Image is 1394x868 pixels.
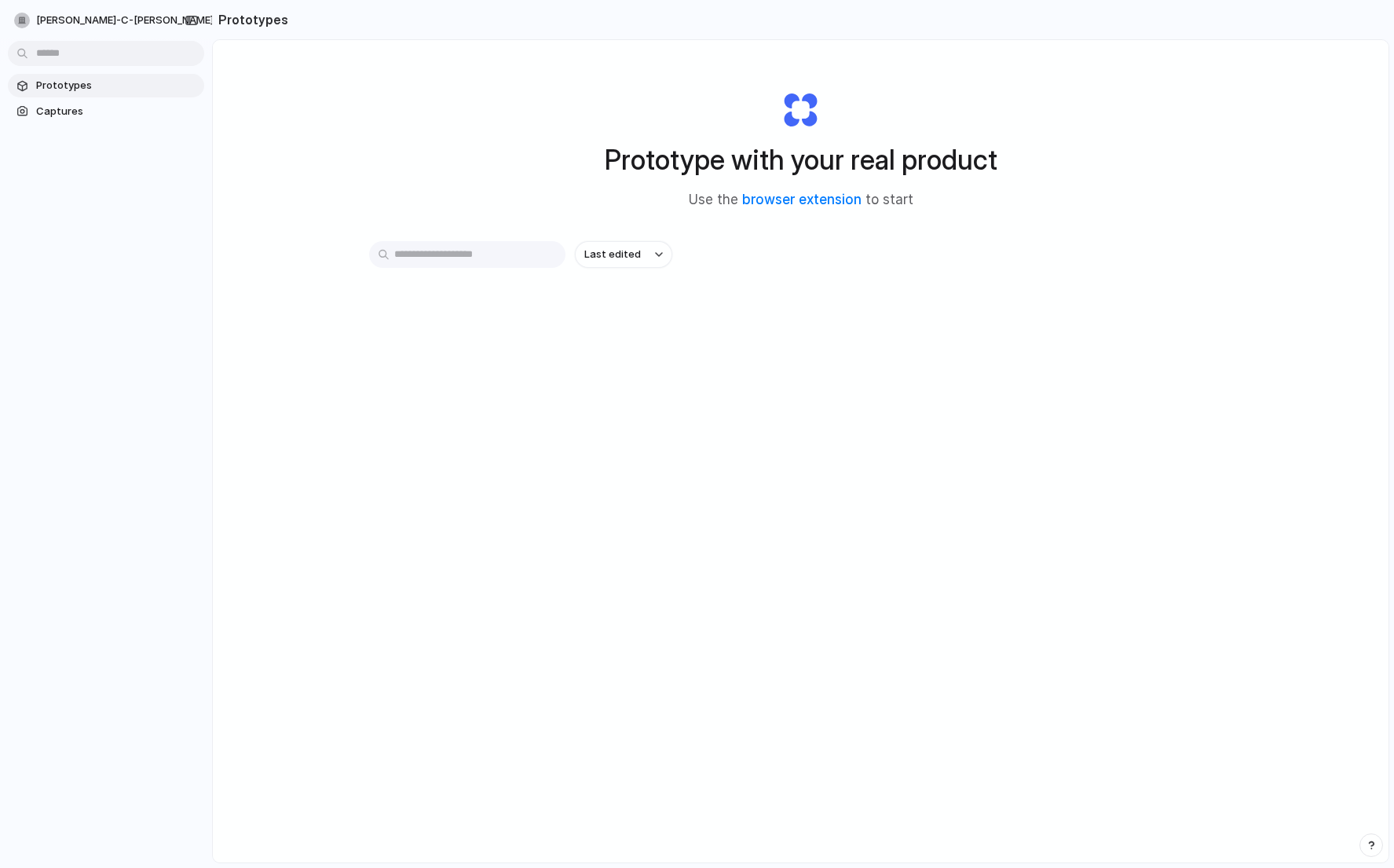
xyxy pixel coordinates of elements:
span: Prototypes [36,78,198,93]
span: Captures [36,104,198,119]
h1: Prototype with your real product [605,139,997,181]
a: Prototypes [8,74,204,97]
span: Last edited [584,247,641,262]
button: Last edited [575,241,672,268]
a: browser extension [742,192,862,207]
a: Captures [8,100,204,123]
button: [PERSON_NAME]-c-[PERSON_NAME] [8,8,238,33]
h2: Prototypes [212,10,288,29]
span: Use the to start [689,190,913,211]
span: [PERSON_NAME]-c-[PERSON_NAME] [36,13,214,28]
